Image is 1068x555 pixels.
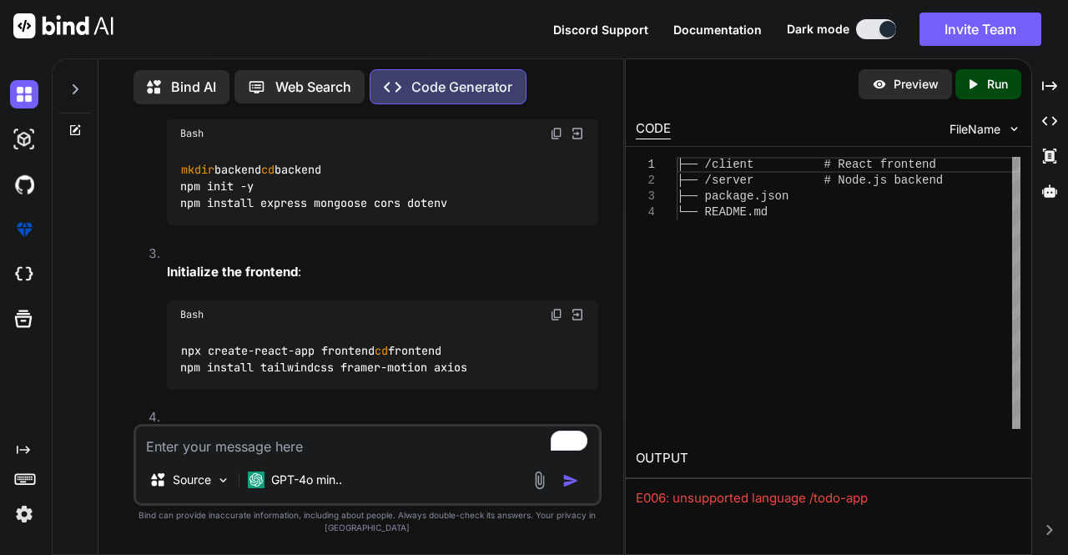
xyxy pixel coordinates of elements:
[10,80,38,108] img: darkChat
[136,426,600,457] textarea: To enrich screen reader interactions, please activate Accessibility in Grammarly extension settings
[13,13,113,38] img: Bind AI
[872,77,887,92] img: preview
[375,343,388,358] span: cd
[10,260,38,289] img: cloudideIcon
[570,307,585,322] img: Open in Browser
[673,23,762,37] span: Documentation
[677,205,768,219] span: └── README.md
[636,189,655,204] div: 3
[216,473,230,487] img: Pick Models
[550,127,563,140] img: copy
[987,76,1008,93] p: Run
[673,21,762,38] button: Documentation
[677,158,936,171] span: ├── /client # React frontend
[626,439,1030,478] h2: OUTPUT
[553,21,648,38] button: Discord Support
[562,472,579,489] img: icon
[1007,122,1021,136] img: chevron down
[919,13,1041,46] button: Invite Team
[248,472,264,488] img: GPT-4o mini
[677,189,788,203] span: ├── package.json
[167,263,599,282] p: :
[570,126,585,141] img: Open in Browser
[636,489,1020,508] div: E006: unsupported language /todo-app
[181,162,214,177] span: mkdir
[180,342,468,376] code: npx create-react-app frontend frontend npm install tailwindcss framer-motion axios
[787,21,849,38] span: Dark mode
[173,472,211,488] p: Source
[553,23,648,37] span: Discord Support
[180,127,204,140] span: Bash
[636,119,671,139] div: CODE
[10,215,38,244] img: premium
[180,308,204,321] span: Bash
[894,76,939,93] p: Preview
[677,174,943,187] span: ├── /server # Node.js backend
[167,264,298,280] strong: Initialize the frontend
[133,509,602,534] p: Bind can provide inaccurate information, including about people. Always double-check its answers....
[275,77,351,97] p: Web Search
[636,173,655,189] div: 2
[550,308,563,321] img: copy
[411,77,512,97] p: Code Generator
[10,125,38,154] img: darkAi-studio
[950,121,1000,138] span: FileName
[261,162,275,177] span: cd
[636,204,655,220] div: 4
[171,77,216,97] p: Bind AI
[271,472,342,488] p: GPT-4o min..
[180,161,448,213] code: backend backend npm init -y npm install express mongoose cors dotenv
[636,157,655,173] div: 1
[10,170,38,199] img: githubDark
[10,500,38,528] img: settings
[530,471,549,490] img: attachment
